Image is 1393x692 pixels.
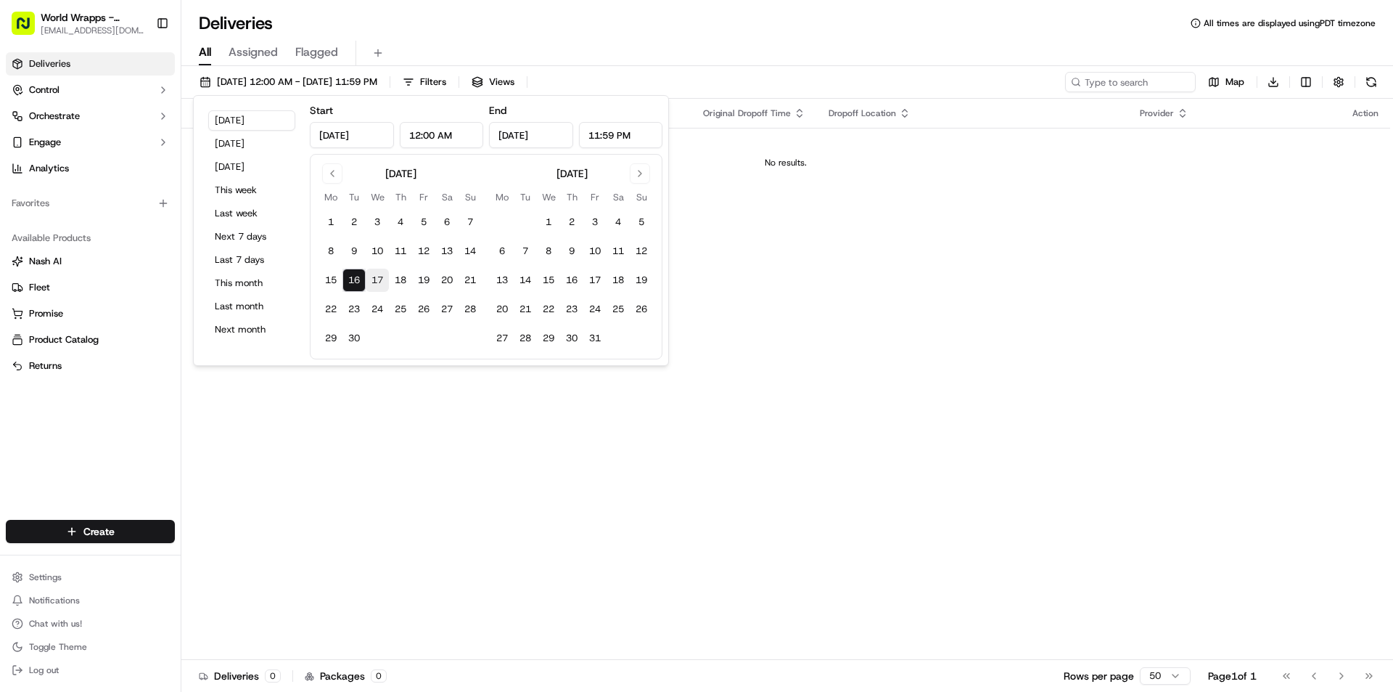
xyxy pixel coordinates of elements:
[371,669,387,683] div: 0
[412,269,435,292] button: 19
[396,72,453,92] button: Filters
[389,298,412,321] button: 25
[12,359,169,373] a: Returns
[607,269,630,292] button: 18
[366,190,389,205] th: Wednesday
[6,78,175,102] button: Control
[199,44,211,61] span: All
[630,163,650,184] button: Go to next month
[29,325,111,339] span: Knowledge Base
[459,190,482,205] th: Sunday
[319,190,342,205] th: Monday
[193,72,384,92] button: [DATE] 12:00 AM - [DATE] 11:59 PM
[15,211,38,235] img: Jandy Espique
[630,240,653,263] button: 12
[490,269,514,292] button: 13
[607,190,630,205] th: Saturday
[15,15,44,44] img: Nash
[12,281,169,294] a: Fleet
[583,269,607,292] button: 17
[12,307,169,320] a: Promise
[319,298,342,321] button: 22
[12,333,169,346] a: Product Catalog
[6,157,175,180] a: Analytics
[583,240,607,263] button: 10
[15,326,26,338] div: 📗
[310,122,394,148] input: Date
[29,571,62,583] span: Settings
[583,298,607,321] button: 24
[435,190,459,205] th: Saturday
[6,192,175,215] div: Favorites
[6,302,175,325] button: Promise
[385,166,416,181] div: [DATE]
[208,203,295,224] button: Last week
[342,240,366,263] button: 9
[83,524,115,539] span: Create
[537,240,560,263] button: 8
[187,157,1384,168] div: No results.
[208,319,295,340] button: Next month
[319,240,342,263] button: 8
[208,134,295,154] button: [DATE]
[579,122,663,148] input: Time
[6,590,175,611] button: Notifications
[208,227,295,247] button: Next 7 days
[389,190,412,205] th: Thursday
[6,567,175,587] button: Settings
[29,333,99,346] span: Product Catalog
[6,614,175,634] button: Chat with us!
[435,240,459,263] button: 13
[342,269,366,292] button: 16
[1225,76,1244,89] span: Map
[6,328,175,351] button: Product Catalog
[120,264,126,276] span: •
[9,319,117,345] a: 📗Knowledge Base
[319,211,342,234] button: 1
[123,326,134,338] div: 💻
[6,520,175,543] button: Create
[102,359,176,371] a: Powered byPylon
[229,44,278,61] span: Assigned
[29,255,62,268] span: Nash AI
[38,94,261,109] input: Got a question? Start typing here...
[630,190,653,205] th: Sunday
[45,264,118,276] span: [PERSON_NAME]
[459,298,482,321] button: 28
[537,298,560,321] button: 22
[435,269,459,292] button: 20
[607,211,630,234] button: 4
[15,139,41,165] img: 1736555255976-a54dd68f-1ca7-489b-9aae-adbdc363a1c4
[342,298,366,321] button: 23
[225,186,264,203] button: See all
[29,359,62,373] span: Returns
[489,76,514,89] span: Views
[1201,72,1251,92] button: Map
[607,240,630,263] button: 11
[490,240,514,263] button: 6
[703,107,791,119] span: Original Dropoff Time
[208,273,295,293] button: This month
[199,669,281,683] div: Deliveries
[412,298,435,321] button: 26
[6,354,175,378] button: Returns
[15,58,264,81] p: Welcome 👋
[30,139,57,165] img: 1755196953914-cd9d9cba-b7f7-46ee-b6f5-75ff69acacf5
[310,104,333,117] label: Start
[514,298,537,321] button: 21
[560,327,583,350] button: 30
[29,162,69,175] span: Analytics
[12,255,169,268] a: Nash AI
[556,166,588,181] div: [DATE]
[6,105,175,128] button: Orchestrate
[435,211,459,234] button: 6
[29,136,61,149] span: Engage
[199,12,273,35] h1: Deliveries
[1204,17,1376,29] span: All times are displayed using PDT timezone
[6,52,175,76] a: Deliveries
[29,618,82,630] span: Chat with us!
[560,211,583,234] button: 2
[459,211,482,234] button: 7
[342,190,366,205] th: Tuesday
[117,319,239,345] a: 💻API Documentation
